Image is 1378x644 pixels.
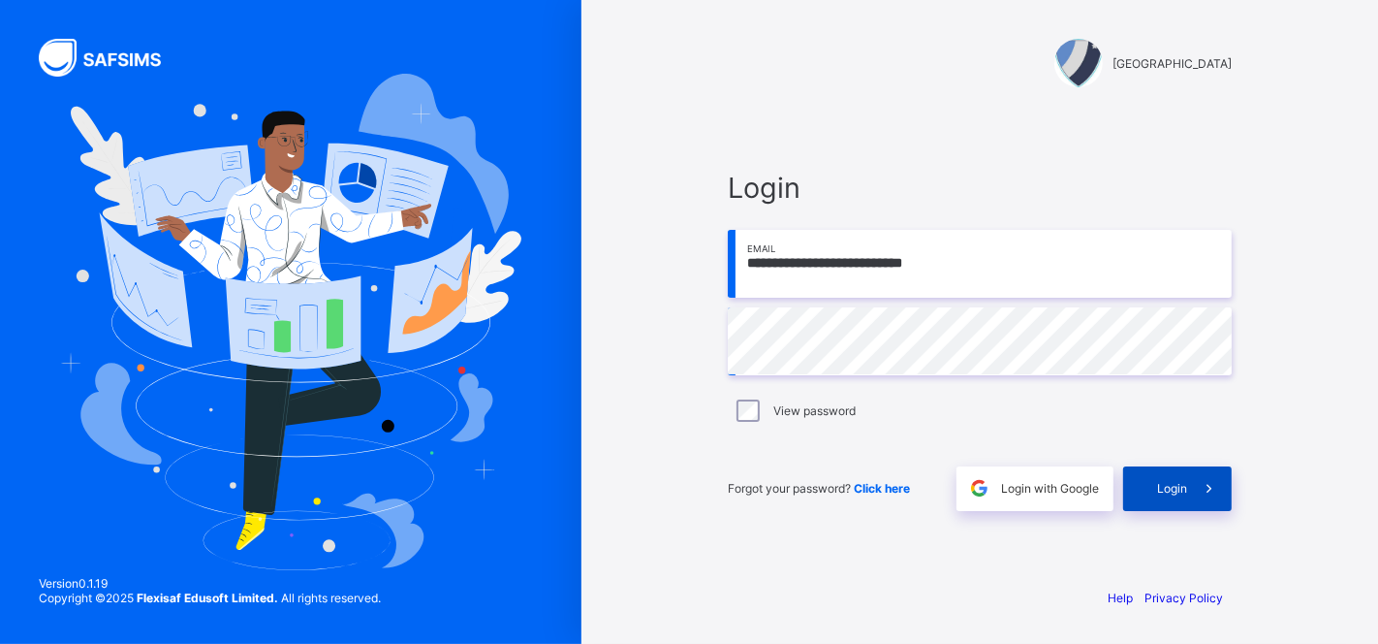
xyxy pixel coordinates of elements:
[773,403,856,418] label: View password
[39,591,381,605] span: Copyright © 2025 All rights reserved.
[1144,591,1223,605] a: Privacy Policy
[1112,56,1232,71] span: [GEOGRAPHIC_DATA]
[728,171,1232,205] span: Login
[728,481,910,496] span: Forgot your password?
[1001,481,1099,496] span: Login with Google
[854,481,910,496] a: Click here
[39,39,184,77] img: SAFSIMS Logo
[137,591,278,605] strong: Flexisaf Edusoft Limited.
[968,477,990,499] img: google.396cfc9801f0270233282035f929180a.svg
[1157,481,1187,496] span: Login
[60,74,521,570] img: Hero Image
[39,576,381,591] span: Version 0.1.19
[1108,591,1133,605] a: Help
